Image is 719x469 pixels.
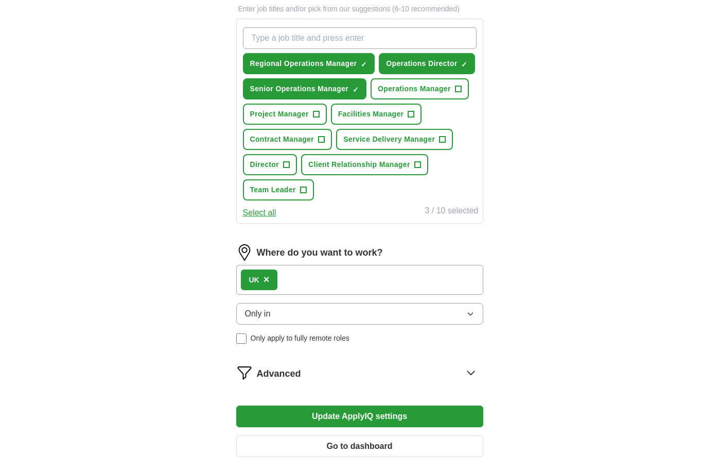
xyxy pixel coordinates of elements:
span: Operations Manager [378,83,451,94]
label: Where do you want to work? [257,246,383,260]
button: Director [243,154,297,175]
button: Service Delivery Manager [336,129,453,150]
span: Facilities Manager [338,109,404,120]
button: Operations Director✓ [379,53,475,74]
span: Regional Operations Manager [250,58,357,69]
button: Go to dashboard [236,435,483,457]
input: Type a job title and press enter [243,27,477,49]
span: ✓ [353,86,359,94]
span: Only in [245,308,271,320]
button: Only in [236,303,483,325]
input: Only apply to fully remote roles [236,333,247,344]
span: Contract Manager [250,134,314,145]
span: × [264,274,270,285]
button: Regional Operations Manager✓ [243,53,375,74]
div: UK [249,275,259,286]
span: ✓ [461,60,467,69]
button: Operations Manager [371,78,469,99]
button: Select all [243,207,276,219]
button: Project Manager [243,104,327,125]
div: 3 / 10 selected [425,205,478,219]
img: filter [236,364,253,381]
span: Service Delivery Manager [343,134,435,145]
span: Operations Director [386,58,457,69]
button: × [264,272,270,288]
span: Director [250,159,279,170]
span: Team Leader [250,185,296,195]
img: location.png [236,244,253,261]
span: Senior Operations Manager [250,83,349,94]
span: Project Manager [250,109,309,120]
span: ✓ [361,60,367,69]
button: Senior Operations Manager✓ [243,78,367,99]
button: Team Leader [243,179,314,200]
span: Client Relationship Manager [308,159,410,170]
button: Facilities Manager [331,104,422,125]
button: Update ApplyIQ settings [236,406,483,427]
button: Client Relationship Manager [301,154,428,175]
p: Enter job titles and/or pick from our suggestions (6-10 recommended) [236,4,483,14]
span: Only apply to fully remote roles [251,333,349,344]
button: Contract Manager [243,129,332,150]
span: Advanced [257,367,301,381]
